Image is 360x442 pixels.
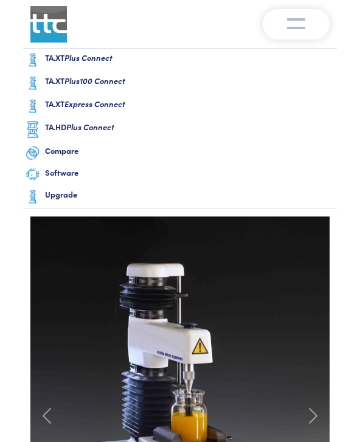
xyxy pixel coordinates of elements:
h6: TA.XT [45,75,334,86]
a: TA.XTPlus100 Connect [23,72,337,95]
h6: Compare [45,145,334,156]
h6: Upgrade [45,189,334,200]
a: Compare [23,142,337,165]
h6: TA.HD [45,122,334,133]
img: ta-xt-graphic.png [26,51,40,69]
h6: TA.XT [45,52,334,63]
img: menu-v1.0.png [287,15,305,30]
img: ta-hd-graphic.png [26,120,40,139]
img: ta-xt-graphic.png [26,97,40,116]
a: TA.XTPlus Connect [23,49,337,72]
span: Plus100 Connect [64,75,125,86]
a: TA.XTExpress Connect [23,95,337,118]
h6: Software [45,167,334,178]
img: ta-xt-graphic.png [26,74,40,92]
span: Express Connect [64,98,125,109]
span: Plus Connect [66,121,114,133]
img: software-graphic.png [26,167,40,182]
h6: TA.XT [45,98,334,109]
img: ttc_logo_1x1_v1.0.png [30,6,67,43]
img: ta-xt-graphic.png [26,188,40,206]
a: TA.HDPlus Connect [23,118,337,142]
img: compare-graphic.png [26,144,40,162]
a: Software [23,165,337,185]
button: Toggle navigation [263,9,330,40]
a: Upgrade [23,185,337,209]
span: Plus Connect [64,52,112,63]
